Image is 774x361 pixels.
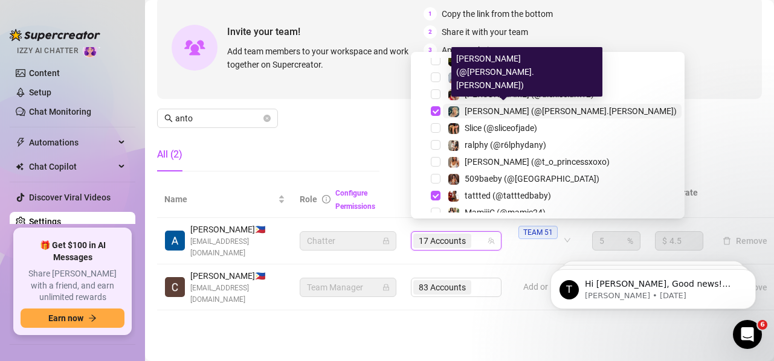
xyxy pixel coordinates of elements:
[448,208,459,219] img: MamiiiC (@mamic24)
[448,72,459,83] img: Estrella (@estrelluxy)
[300,194,317,204] span: Role
[431,208,440,217] span: Select tree node
[465,140,546,150] span: ralphy (@r6lphydany)
[382,284,390,291] span: lock
[29,107,91,117] a: Chat Monitoring
[451,47,602,97] div: [PERSON_NAME] (@[PERSON_NAME].[PERSON_NAME])
[442,25,528,39] span: Share it with your team
[431,191,440,200] span: Select tree node
[165,231,185,251] img: Antonio Hernan Arabejo
[718,234,772,248] button: Remove
[431,123,440,133] span: Select tree node
[448,123,459,134] img: Slice (@sliceofjade)
[83,40,102,58] img: AI Chatter
[164,193,276,206] span: Name
[424,25,437,39] span: 2
[29,68,60,78] a: Content
[431,174,440,184] span: Select tree node
[465,157,610,167] span: [PERSON_NAME] (@t_o_princessxoxo)
[48,313,83,323] span: Earn now
[190,236,285,259] span: [EMAIL_ADDRESS][DOMAIN_NAME]
[322,195,331,203] span: info-circle
[307,232,389,250] span: Chatter
[448,174,459,185] img: 509baeby (@509baeby)
[431,157,440,167] span: Select tree node
[165,277,185,297] img: Camille Delos Santos
[465,208,546,217] span: MamiiiC (@mamic24)
[419,234,466,248] span: 17 Accounts
[465,106,677,116] span: [PERSON_NAME] (@[PERSON_NAME].[PERSON_NAME])
[263,115,271,122] button: close-circle
[448,191,459,202] img: tattted (@tatttedbaby)
[442,43,522,57] span: Approve their request
[465,174,599,184] span: 509baeby (@[GEOGRAPHIC_DATA])
[10,29,100,41] img: logo-BBDzfeDw.svg
[21,240,124,263] span: 🎁 Get $100 in AI Messages
[190,269,285,283] span: [PERSON_NAME] 🇵🇭
[29,217,61,226] a: Settings
[431,72,440,82] span: Select tree node
[307,278,389,296] span: Team Manager
[518,226,558,239] span: TEAM 51
[465,123,537,133] span: Slice (@sliceofjade)
[448,89,459,100] img: Luke (@alexisclark12)
[448,157,459,168] img: Lani (@t_o_princessxoxo)
[335,189,375,211] a: Configure Permissions
[88,314,97,322] span: arrow-right
[175,112,261,125] input: Search members
[164,114,173,123] span: search
[465,191,551,200] span: tattted (@tatttedbaby)
[21,308,124,328] button: Earn nowarrow-right
[157,147,182,162] div: All (2)
[29,157,115,176] span: Chat Copilot
[29,88,51,97] a: Setup
[227,45,419,71] span: Add team members to your workspace and work together on Supercreator.
[382,237,390,244] span: lock
[413,234,471,248] span: 17 Accounts
[424,7,437,21] span: 1
[227,24,424,39] span: Invite your team!
[190,223,285,236] span: [PERSON_NAME] 🇵🇭
[448,56,459,66] img: playfuldimples (@playfuldimples)
[733,320,762,349] iframe: Intercom live chat
[424,43,437,57] span: 3
[17,45,78,57] span: Izzy AI Chatter
[442,7,553,21] span: Copy the link from the bottom
[29,133,115,152] span: Automations
[532,244,774,328] iframe: Intercom notifications message
[431,140,440,150] span: Select tree node
[448,106,459,117] img: Tricia (@tricia.marchese)
[488,237,495,244] span: team
[16,162,24,171] img: Chat Copilot
[190,283,285,305] span: [EMAIL_ADDRESS][DOMAIN_NAME]
[758,320,767,330] span: 6
[448,140,459,151] img: ralphy (@r6lphydany)
[16,138,25,147] span: thunderbolt
[157,181,292,218] th: Name
[431,106,440,116] span: Select tree node
[21,268,124,304] span: Share [PERSON_NAME] with a friend, and earn unlimited rewards
[431,56,440,65] span: Select tree node
[431,89,440,99] span: Select tree node
[29,193,111,202] a: Discover Viral Videos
